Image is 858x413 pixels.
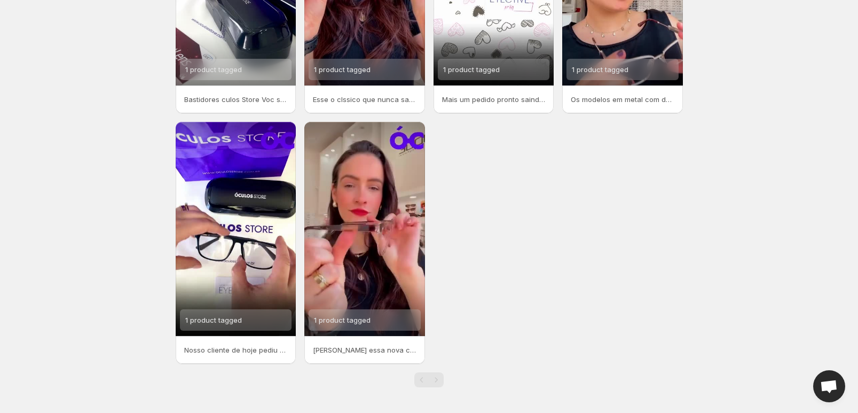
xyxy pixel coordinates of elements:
[571,94,674,105] p: Os modelos em metal com detalhes em branco esto simplesmente lindos Delicados modernos e cheios d...
[314,65,371,74] span: 1 product tagged
[185,65,242,74] span: 1 product tagged
[442,94,546,105] p: Mais um pedido pronto saindo daqui A nova coleo culos Clip j est conquistando coraes Esse modelo ...
[813,370,845,402] div: Open chat
[185,316,242,324] span: 1 product tagged
[313,94,416,105] p: Esse o clssico que nunca sai de moda culos preto quadrado elegante e moderno com detalhes na hast...
[572,65,628,74] span: 1 product tagged
[184,345,288,355] p: Nosso cliente de hoje pediu conforto e acertou na escolha O modelo em grilamid super leve e resis...
[314,316,371,324] span: 1 product tagged
[443,65,500,74] span: 1 product tagged
[313,345,416,355] p: [PERSON_NAME] essa nova coleo em acetato Modelos cheios de estilo com cores modernas e aquele toq...
[184,94,288,105] p: Bastidores culos Store Voc sabia que cada pedido que sai daqui preparado com todo cuidado Primeir...
[414,372,444,387] nav: Pagination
